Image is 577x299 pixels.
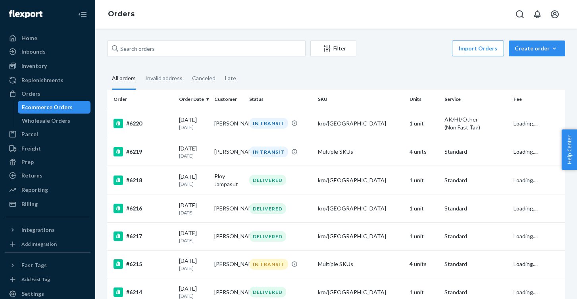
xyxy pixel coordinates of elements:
[18,101,91,114] a: Ecommerce Orders
[211,250,246,278] td: [PERSON_NAME]
[5,45,90,58] a: Inbounds
[444,204,507,212] p: Standard
[214,96,243,102] div: Customer
[311,44,356,52] div: Filter
[21,200,38,208] div: Billing
[211,222,246,250] td: [PERSON_NAME]
[444,260,507,268] p: Standard
[21,158,34,166] div: Prep
[22,103,73,111] div: Ecommerce Orders
[249,203,286,214] div: DELIVERED
[179,116,208,131] div: [DATE]
[211,138,246,166] td: [PERSON_NAME]
[113,231,173,241] div: #6217
[113,119,173,128] div: #6220
[510,195,565,222] td: Loading....
[21,172,42,179] div: Returns
[444,116,507,123] p: AK/HI/Other
[179,265,208,272] p: [DATE]
[107,41,306,56] input: Search orders
[211,195,246,222] td: [PERSON_NAME]
[179,229,208,244] div: [DATE]
[249,147,288,157] div: IN TRANSIT
[192,68,215,89] div: Canceled
[510,166,565,195] td: Loading....
[112,68,136,90] div: All orders
[406,222,441,250] td: 1 unit
[318,288,403,296] div: kro/[GEOGRAPHIC_DATA]
[510,138,565,166] td: Loading....
[5,198,90,210] a: Billing
[315,90,406,109] th: SKU
[441,90,510,109] th: Service
[509,41,565,56] button: Create order
[211,166,246,195] td: Ploy Jampasut
[21,130,38,138] div: Parcel
[5,183,90,196] a: Reporting
[5,87,90,100] a: Orders
[21,34,37,42] div: Home
[510,90,565,109] th: Fee
[21,290,44,298] div: Settings
[444,148,507,156] p: Standard
[5,239,90,249] a: Add Integration
[249,259,288,270] div: IN TRANSIT
[406,195,441,222] td: 1 unit
[444,123,507,131] div: (Non Fast Tag)
[9,10,42,18] img: Flexport logo
[318,120,403,127] div: kro/[GEOGRAPHIC_DATA]
[249,118,288,129] div: IN TRANSIT
[21,62,47,70] div: Inventory
[5,224,90,236] button: Integrations
[444,288,507,296] p: Standard
[21,48,46,56] div: Inbounds
[21,241,57,247] div: Add Integration
[5,275,90,284] a: Add Fast Tag
[176,90,211,109] th: Order Date
[211,109,246,138] td: [PERSON_NAME]
[18,114,91,127] a: Wholesale Orders
[5,169,90,182] a: Returns
[512,6,528,22] button: Open Search Box
[406,250,441,278] td: 4 units
[444,176,507,184] p: Standard
[107,90,176,109] th: Order
[75,6,90,22] button: Close Navigation
[318,204,403,212] div: kro/[GEOGRAPHIC_DATA]
[21,76,63,84] div: Replenishments
[102,3,141,26] ol: breadcrumbs
[108,10,135,18] a: Orders
[179,237,208,244] p: [DATE]
[179,257,208,272] div: [DATE]
[113,259,173,269] div: #6215
[179,201,208,216] div: [DATE]
[179,124,208,131] p: [DATE]
[5,60,90,72] a: Inventory
[529,6,545,22] button: Open notifications
[179,145,208,159] div: [DATE]
[5,156,90,168] a: Prep
[179,181,208,187] p: [DATE]
[5,32,90,44] a: Home
[21,276,50,283] div: Add Fast Tag
[21,145,41,152] div: Freight
[318,232,403,240] div: kro/[GEOGRAPHIC_DATA]
[179,173,208,187] div: [DATE]
[113,176,173,185] div: #6218
[406,166,441,195] td: 1 unit
[113,287,173,297] div: #6214
[5,259,90,272] button: Fast Tags
[249,175,286,185] div: DELIVERED
[562,129,577,170] button: Help Center
[452,41,504,56] button: Import Orders
[5,74,90,87] a: Replenishments
[444,232,507,240] p: Standard
[547,6,563,22] button: Open account menu
[315,250,406,278] td: Multiple SKUs
[113,147,173,156] div: #6219
[406,138,441,166] td: 4 units
[315,138,406,166] td: Multiple SKUs
[179,209,208,216] p: [DATE]
[5,128,90,141] a: Parcel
